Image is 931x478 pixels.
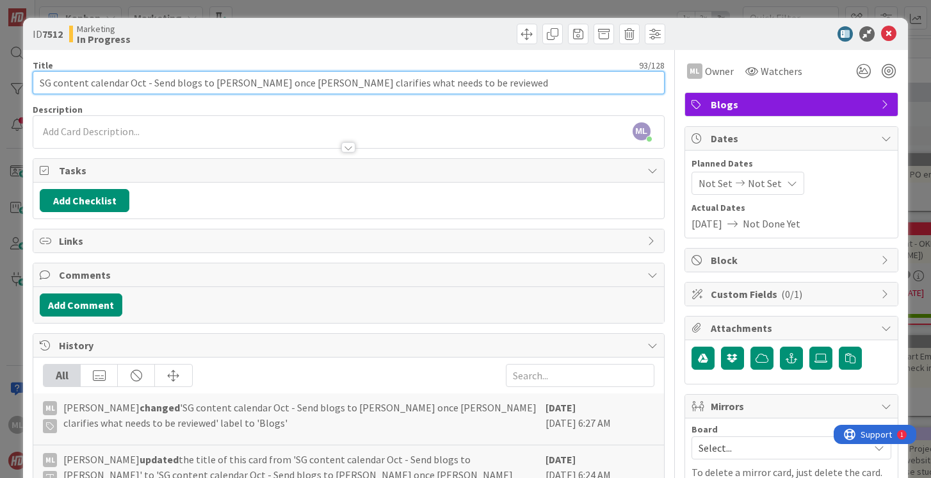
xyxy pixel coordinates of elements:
span: Board [692,425,718,434]
div: ML [43,453,57,467]
span: [DATE] [692,216,722,231]
span: Select... [699,439,862,457]
button: Add Checklist [40,189,129,212]
button: Add Comment [40,293,122,317]
span: Not Done Yet [743,216,800,231]
div: [DATE] 6:27 AM [546,400,654,438]
div: ML [687,63,702,79]
span: ID [33,26,63,42]
span: Attachments [711,320,875,336]
span: Not Set [699,176,733,191]
span: Not Set [748,176,782,191]
div: All [44,365,81,386]
span: Marketing [77,24,131,34]
b: In Progress [77,34,131,44]
div: ML [43,401,57,415]
label: Title [33,60,53,71]
div: 1 [67,5,70,15]
span: [PERSON_NAME] 'SG content calendar Oct - Send blogs to [PERSON_NAME] once [PERSON_NAME] clarifies... [63,400,538,433]
span: Description [33,104,83,115]
span: Support [27,2,58,17]
div: 93 / 128 [57,60,664,71]
input: type card name here... [33,71,664,94]
span: Custom Fields [711,286,875,302]
span: ML [633,122,651,140]
b: updated [140,453,179,466]
span: ( 0/1 ) [781,288,802,301]
span: Planned Dates [692,157,891,170]
span: Tasks [59,163,640,178]
span: Block [711,252,875,268]
span: Watchers [761,63,802,79]
b: [DATE] [546,401,576,414]
span: Blogs [711,97,875,112]
span: Links [59,233,640,249]
span: Comments [59,267,640,283]
input: Search... [506,364,654,387]
span: Mirrors [711,399,875,414]
b: 7512 [42,28,63,40]
span: History [59,338,640,353]
b: [DATE] [546,453,576,466]
span: Owner [705,63,734,79]
b: changed [140,401,180,414]
span: Actual Dates [692,201,891,215]
span: Dates [711,131,875,146]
